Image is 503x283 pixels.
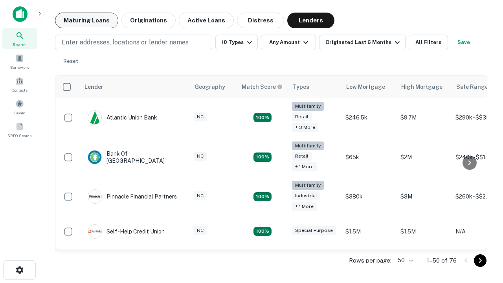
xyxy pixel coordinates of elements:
div: Retail [292,152,312,161]
div: Geography [195,82,225,92]
p: Enter addresses, locations or lender names [62,38,189,47]
button: All Filters [409,35,448,50]
div: Atlantic Union Bank [88,110,157,125]
a: Saved [2,96,37,118]
th: Capitalize uses an advanced AI algorithm to match your search with the best lender. The match sco... [237,76,288,98]
img: picture [88,225,101,238]
div: Low Mortgage [346,82,385,92]
button: Maturing Loans [55,13,118,28]
p: Rows per page: [349,256,391,265]
div: Pinnacle Financial Partners [88,189,177,204]
img: picture [88,151,101,164]
button: Active Loans [179,13,234,28]
a: Search [2,28,37,49]
div: Matching Properties: 17, hasApolloMatch: undefined [253,153,272,162]
span: Saved [14,110,26,116]
img: picture [88,111,101,124]
button: Save your search to get updates of matches that match your search criteria. [451,35,476,50]
button: Any Amount [261,35,316,50]
span: SREO Search [7,132,32,139]
div: Sale Range [456,82,488,92]
a: Contacts [2,74,37,95]
div: Multifamily [292,141,324,151]
div: Matching Properties: 14, hasApolloMatch: undefined [253,192,272,202]
div: 50 [395,255,414,266]
button: Enter addresses, locations or lender names [55,35,212,50]
iframe: Chat Widget [464,195,503,233]
div: Matching Properties: 11, hasApolloMatch: undefined [253,227,272,236]
a: SREO Search [2,119,37,140]
td: $2M [397,138,452,177]
div: Types [293,82,309,92]
div: NC [194,191,207,200]
span: Borrowers [10,64,29,70]
span: Search [13,41,27,48]
td: $3M [397,177,452,217]
img: picture [88,190,101,203]
div: + 1 more [292,162,317,171]
div: Industrial [292,191,320,200]
td: $9.7M [397,98,452,138]
th: Low Mortgage [341,76,397,98]
td: $1.5M [341,217,397,246]
button: Originations [121,13,176,28]
div: Bank Of [GEOGRAPHIC_DATA] [88,150,182,164]
img: capitalize-icon.png [13,6,28,22]
button: Distress [237,13,284,28]
td: $246.5k [341,98,397,138]
span: Contacts [12,87,28,93]
div: + 1 more [292,202,317,211]
th: Geography [190,76,237,98]
div: Multifamily [292,181,324,190]
button: Lenders [287,13,334,28]
div: High Mortgage [401,82,442,92]
div: Self-help Credit Union [88,224,165,239]
td: $1.5M [397,217,452,246]
td: $65k [341,138,397,177]
td: $380k [341,177,397,217]
div: Multifamily [292,102,324,111]
button: Reset [58,53,83,69]
div: Matching Properties: 10, hasApolloMatch: undefined [253,113,272,122]
th: Types [288,76,341,98]
div: Retail [292,112,312,121]
div: NC [194,112,207,121]
th: Lender [80,76,190,98]
th: High Mortgage [397,76,452,98]
button: 10 Types [215,35,258,50]
div: Capitalize uses an advanced AI algorithm to match your search with the best lender. The match sco... [242,83,283,91]
div: Originated Last 6 Months [325,38,402,47]
div: NC [194,226,207,235]
h6: Match Score [242,83,281,91]
div: Lender [84,82,103,92]
button: Go to next page [474,254,486,267]
button: Originated Last 6 Months [319,35,406,50]
a: Borrowers [2,51,37,72]
div: Special Purpose [292,226,336,235]
div: NC [194,152,207,161]
p: 1–50 of 76 [427,256,457,265]
div: + 3 more [292,123,318,132]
